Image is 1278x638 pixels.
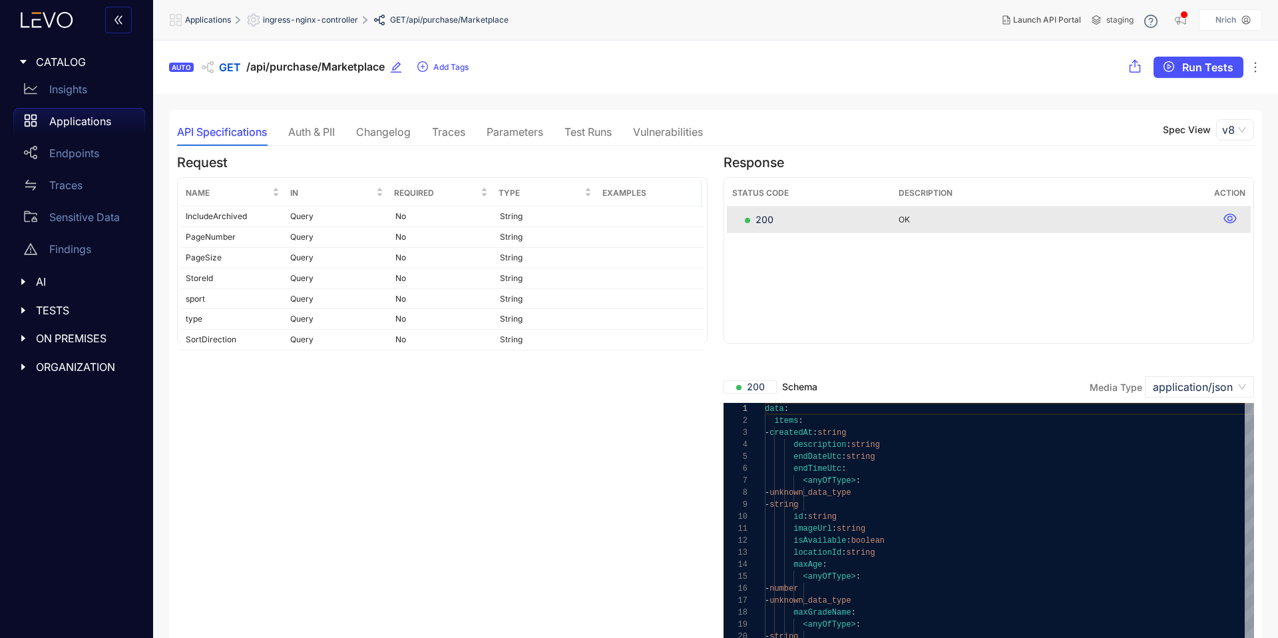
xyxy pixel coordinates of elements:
[180,227,285,248] td: PageNumber
[177,126,267,138] div: API Specifications
[798,416,803,426] span: :
[8,48,145,76] div: CATALOG
[8,296,145,324] div: TESTS
[793,452,841,462] span: endDateUtc
[24,178,37,192] span: swap
[724,155,1254,170] h4: Response
[724,451,747,463] div: 5
[765,500,769,509] span: -
[803,572,856,581] span: <anyOfType>
[724,463,747,475] div: 6
[285,309,389,330] td: Query
[432,126,465,138] div: Traces
[49,243,91,255] p: Findings
[769,596,851,605] span: unknown_data_type
[390,248,495,268] td: No
[1090,382,1142,393] label: Media Type
[597,180,702,206] th: Examples
[793,524,832,533] span: imageUrl
[390,268,495,289] td: No
[263,15,358,25] span: ingress-nginx-controller
[433,63,469,72] span: Add Tags
[846,536,851,545] span: :
[992,9,1092,31] button: Launch API Portal
[817,428,846,438] span: string
[24,242,37,256] span: warning
[36,304,134,316] span: TESTS
[247,13,263,27] span: setting
[774,416,798,426] span: items
[390,15,406,25] span: GET
[784,404,789,414] span: :
[841,464,846,474] span: :
[724,607,747,619] div: 18
[724,475,747,487] div: 7
[837,524,865,533] span: string
[765,428,769,438] span: -
[389,180,493,206] th: Required
[822,560,827,569] span: :
[180,180,285,206] th: Name
[493,180,598,206] th: Type
[808,512,837,521] span: string
[769,488,851,497] span: unknown_data_type
[285,330,389,350] td: Query
[736,380,765,394] span: 200
[49,179,83,191] p: Traces
[1163,125,1211,135] p: Spec View
[564,126,612,138] div: Test Runs
[19,306,28,315] span: caret-right
[8,324,145,352] div: ON PREMISES
[765,404,784,414] span: data
[769,584,798,593] span: number
[846,452,875,462] span: string
[285,289,389,310] td: Query
[36,276,134,288] span: AI
[49,211,120,223] p: Sensitive Data
[390,227,495,248] td: No
[769,500,798,509] span: string
[724,403,747,415] div: 1
[846,440,851,450] span: :
[765,596,769,605] span: -
[13,204,145,236] a: Sensitive Data
[765,488,769,497] span: -
[724,547,747,559] div: 13
[285,206,389,227] td: Query
[180,309,285,330] td: type
[19,277,28,286] span: caret-right
[856,572,861,581] span: :
[495,309,599,330] td: String
[793,608,851,617] span: maxGradeName
[495,206,599,227] td: String
[390,289,495,310] td: No
[724,511,747,523] div: 10
[724,415,747,427] div: 2
[724,380,817,394] span: Schema
[390,309,495,330] td: No
[185,15,231,25] span: Applications
[13,172,145,204] a: Traces
[487,126,543,138] div: Parameters
[180,268,285,289] td: StoreId
[49,83,87,95] p: Insights
[285,227,389,248] td: Query
[769,428,813,438] span: createdAt
[1249,61,1262,74] span: ellipsis
[495,268,599,289] td: String
[390,206,495,227] td: No
[495,330,599,350] td: String
[856,476,861,485] span: :
[1164,61,1174,73] span: play-circle
[499,186,582,200] span: Type
[219,61,241,73] span: GET
[13,76,145,108] a: Insights
[1215,15,1236,25] p: Nrich
[724,571,747,583] div: 15
[745,213,773,226] span: 200
[765,584,769,593] span: -
[169,63,194,72] div: AUTO
[495,227,599,248] td: String
[19,57,28,67] span: caret-right
[1153,377,1246,397] span: application/json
